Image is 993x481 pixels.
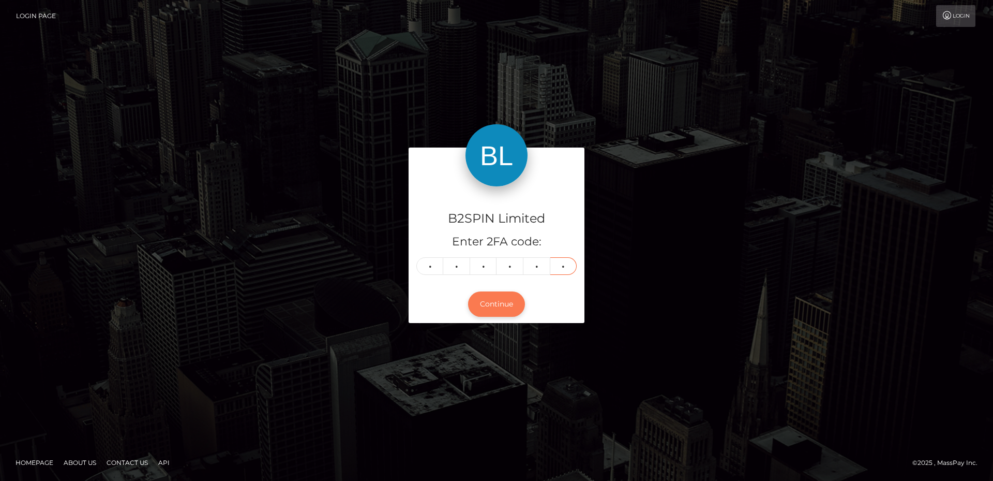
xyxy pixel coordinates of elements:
[416,234,577,250] h5: Enter 2FA code:
[16,5,56,27] a: Login Page
[416,210,577,228] h4: B2SPIN Limited
[11,455,57,471] a: Homepage
[102,455,152,471] a: Contact Us
[465,124,528,186] img: B2SPIN Limited
[59,455,100,471] a: About Us
[154,455,174,471] a: API
[468,291,525,317] button: Continue
[912,457,985,469] div: © 2025 , MassPay Inc.
[936,5,975,27] a: Login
